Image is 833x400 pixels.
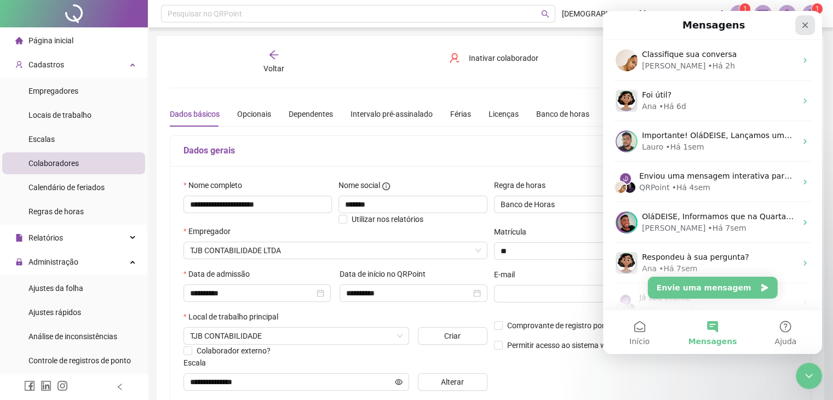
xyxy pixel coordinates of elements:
[743,5,747,13] span: 1
[28,207,84,216] span: Regras de horas
[507,321,630,330] span: Comprovante de registro por e-mail?
[57,380,68,391] span: instagram
[28,87,78,95] span: Empregadores
[39,212,102,223] div: [PERSON_NAME]
[197,346,271,355] span: Colaborador externo?
[183,357,213,369] label: Escala
[116,383,124,391] span: left
[183,144,797,157] h5: Dados gerais
[237,108,271,120] div: Opcionais
[351,108,433,120] div: Intervalo pré-assinalado
[183,268,257,280] label: Data de admissão
[15,37,23,44] span: home
[507,341,614,350] span: Permitir acesso ao sistema web
[45,266,175,288] button: Envie uma mensagem
[494,226,533,238] label: Matrícula
[69,293,107,304] div: • Há 7sem
[39,252,54,264] div: Ana
[190,242,481,259] span: TJB CONTABILIDADE LTDA
[450,108,471,120] div: Férias
[796,363,822,389] iframe: Intercom live chat
[382,182,390,190] span: info-circle
[28,258,78,266] span: Administração
[418,373,487,391] button: Alterar
[36,293,67,304] div: QRPoint
[444,330,461,342] span: Criar
[815,5,819,13] span: 1
[28,183,105,192] span: Calendário de feriados
[28,36,73,45] span: Página inicial
[418,327,487,345] button: Criar
[28,284,83,293] span: Ajustes da folha
[28,135,55,144] span: Escalas
[338,179,380,191] span: Nome social
[190,328,403,344] span: TJB CONTABILIDADE
[782,9,792,19] span: bell
[812,3,823,14] sup: Atualize o seu contato no menu Meus Dados
[13,241,35,263] img: Profile image for Ana
[73,299,146,343] button: Mensagens
[11,292,24,305] img: Gabriel avatar
[803,5,819,22] img: 83511
[183,179,249,191] label: Nome completo
[449,53,460,64] span: user-delete
[28,308,81,317] span: Ajustes rápidos
[562,8,723,20] span: [DEMOGRAPHIC_DATA] [DEMOGRAPHIC_DATA]
[170,108,220,120] div: Dados básicos
[39,242,146,250] span: Respondeu à sua pergunta?
[105,212,143,223] div: • Há 7sem
[26,327,47,334] span: Início
[541,10,549,18] span: search
[494,268,522,281] label: E-mail
[28,60,64,69] span: Cadastros
[36,282,87,291] span: Já sou cliente
[16,283,29,296] img: Financeiro avatar
[183,225,238,237] label: Empregador
[183,311,285,323] label: Local de trabalho principal
[441,49,547,67] button: Inativar colaborador
[494,179,553,191] label: Regra de horas
[489,108,519,120] div: Licenças
[734,9,744,19] span: notification
[20,292,33,305] img: José avatar
[15,61,23,68] span: user-add
[171,327,193,334] span: Ajuda
[536,108,589,120] div: Banco de horas
[28,111,91,119] span: Locais de trabalho
[85,327,134,334] span: Mensagens
[268,49,279,60] span: arrow-left
[28,159,79,168] span: Colaboradores
[603,11,822,354] iframe: Intercom live chat
[15,234,23,242] span: file
[758,9,768,19] span: mail
[289,108,333,120] div: Dependentes
[340,268,433,280] label: Data de início no QRPoint
[441,376,464,388] span: Alterar
[28,356,131,365] span: Controle de registros de ponto
[739,3,750,14] sup: 1
[395,378,403,386] span: eye
[28,233,63,242] span: Relatórios
[28,332,117,341] span: Análise de inconsistências
[501,196,739,213] span: Banco de Horas
[15,258,23,266] span: lock
[263,64,284,73] span: Voltar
